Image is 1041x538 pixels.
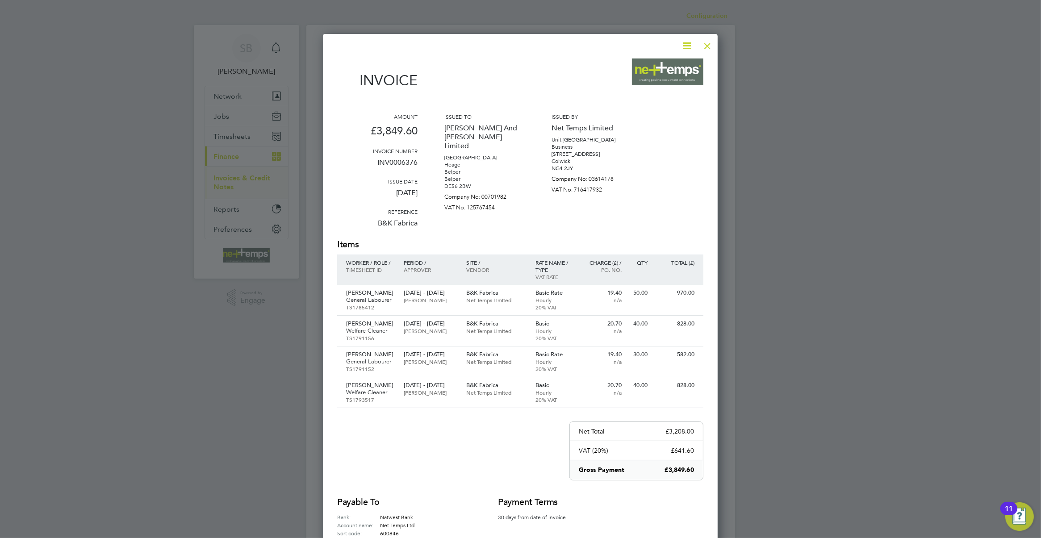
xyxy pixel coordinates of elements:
[466,327,527,334] p: Net Temps Limited
[535,327,574,334] p: Hourly
[552,172,632,183] p: Company No: 03614178
[466,320,527,327] p: B&K Fabrica
[665,427,694,435] p: £3,208.00
[631,320,648,327] p: 40.00
[656,259,694,266] p: Total (£)
[444,120,525,154] p: [PERSON_NAME] And [PERSON_NAME] Limited
[583,289,622,296] p: 19.40
[535,289,574,296] p: Basic Rate
[1005,509,1013,520] div: 11
[535,389,574,396] p: Hourly
[380,530,399,537] span: 600846
[552,158,632,165] p: Colwick
[656,351,694,358] p: 582.00
[444,161,525,168] p: Heage
[346,320,395,327] p: [PERSON_NAME]
[552,113,632,120] h3: Issued by
[535,273,574,280] p: VAT rate
[583,259,622,266] p: Charge (£) /
[535,396,574,403] p: 20% VAT
[535,334,574,342] p: 20% VAT
[535,351,574,358] p: Basic Rate
[665,466,694,475] p: £3,849.60
[552,150,632,158] p: [STREET_ADDRESS]
[535,296,574,304] p: Hourly
[466,358,527,365] p: Net Temps Limited
[444,183,525,190] p: DE56 2BW
[631,351,648,358] p: 30.00
[346,334,395,342] p: TS1791156
[346,266,395,273] p: Timesheet ID
[535,382,574,389] p: Basic
[631,382,648,389] p: 40.00
[535,358,574,365] p: Hourly
[337,147,418,154] h3: Invoice number
[337,120,418,147] p: £3,849.60
[535,259,574,273] p: Rate name / type
[444,154,525,161] p: [GEOGRAPHIC_DATA]
[346,259,395,266] p: Worker / Role /
[466,259,527,266] p: Site /
[337,513,380,521] label: Bank:
[579,446,608,455] p: VAT (20%)
[346,358,395,365] p: General Labourer
[1005,502,1034,531] button: Open Resource Center, 11 new notifications
[579,427,604,435] p: Net Total
[466,296,527,304] p: Net Temps Limited
[337,529,380,537] label: Sort code:
[535,320,574,327] p: Basic
[498,513,578,521] p: 30 days from date of invoice
[346,304,395,311] p: TS1785412
[535,365,574,372] p: 20% VAT
[337,521,380,529] label: Account name:
[337,496,471,509] h2: Payable to
[583,382,622,389] p: 20.70
[466,266,527,273] p: Vendor
[404,266,457,273] p: Approver
[444,190,525,200] p: Company No: 00701982
[346,389,395,396] p: Welfare Cleaner
[337,72,418,89] h1: Invoice
[583,296,622,304] p: n/a
[444,113,525,120] h3: Issued to
[656,320,694,327] p: 828.00
[404,320,457,327] p: [DATE] - [DATE]
[631,289,648,296] p: 50.00
[346,396,395,403] p: TS1793517
[552,165,632,172] p: NG4 2JY
[337,208,418,215] h3: Reference
[466,289,527,296] p: B&K Fabrica
[583,266,622,273] p: Po. No.
[444,175,525,183] p: Belper
[346,351,395,358] p: [PERSON_NAME]
[583,320,622,327] p: 20.70
[444,168,525,175] p: Belper
[337,154,418,178] p: INV0006376
[552,136,632,150] p: Unit [GEOGRAPHIC_DATA] Business
[535,304,574,311] p: 20% VAT
[552,120,632,136] p: Net Temps Limited
[466,389,527,396] p: Net Temps Limited
[656,382,694,389] p: 828.00
[552,183,632,193] p: VAT No: 716417932
[404,259,457,266] p: Period /
[466,351,527,358] p: B&K Fabrica
[404,351,457,358] p: [DATE] - [DATE]
[346,296,395,304] p: General Labourer
[337,113,418,120] h3: Amount
[498,496,578,509] h2: Payment terms
[380,513,413,521] span: Natwest Bank
[583,358,622,365] p: n/a
[671,446,694,455] p: £641.60
[404,296,457,304] p: [PERSON_NAME]
[337,215,418,238] p: B&K Fabrica
[632,58,703,85] img: net-temps-logo-remittance.png
[346,382,395,389] p: [PERSON_NAME]
[444,200,525,211] p: VAT No: 125767454
[583,351,622,358] p: 19.40
[337,178,418,185] h3: Issue date
[346,365,395,372] p: TS1791152
[346,289,395,296] p: [PERSON_NAME]
[656,289,694,296] p: 970.00
[583,389,622,396] p: n/a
